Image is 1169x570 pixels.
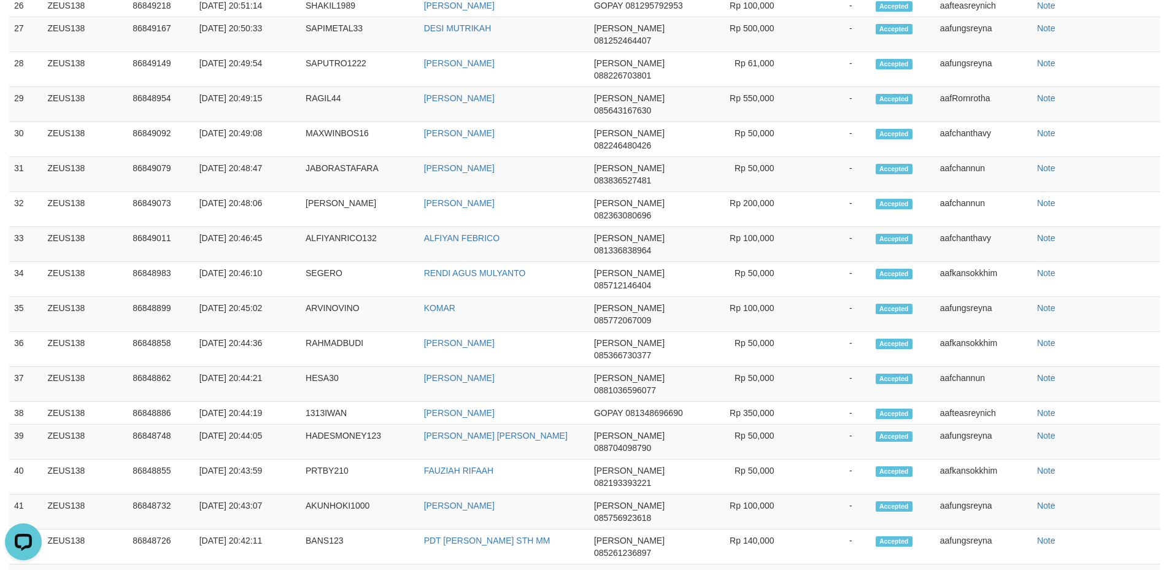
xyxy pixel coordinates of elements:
td: aafchannun [935,157,1032,192]
a: Note [1037,58,1055,68]
td: [DATE] 20:44:19 [195,402,301,425]
td: ZEUS138 [43,227,128,262]
td: - [793,460,871,495]
span: [PERSON_NAME] [594,466,665,476]
span: Accepted [876,199,912,209]
td: ZEUS138 [43,402,128,425]
span: GOPAY [594,1,623,10]
td: 30 [9,122,43,157]
td: aafungsreyna [935,495,1032,530]
span: [PERSON_NAME] [594,23,665,33]
span: 085366730377 [594,350,651,360]
a: Note [1037,268,1055,278]
span: Accepted [876,59,912,69]
a: [PERSON_NAME] [424,338,495,348]
td: 86849073 [128,192,195,227]
td: - [793,157,871,192]
span: [PERSON_NAME] [594,128,665,138]
a: Note [1037,466,1055,476]
td: Rp 100,000 [701,297,793,332]
a: Note [1037,536,1055,545]
a: [PERSON_NAME] [424,163,495,173]
td: [DATE] 20:46:45 [195,227,301,262]
td: Rp 50,000 [701,425,793,460]
span: 081348696690 [625,408,682,418]
span: [PERSON_NAME] [594,233,665,243]
td: Rp 350,000 [701,402,793,425]
td: aafungsreyna [935,297,1032,332]
a: Note [1037,408,1055,418]
td: 34 [9,262,43,297]
td: ZEUS138 [43,460,128,495]
td: ZEUS138 [43,367,128,402]
td: ZEUS138 [43,332,128,367]
a: Note [1037,338,1055,348]
a: FAUZIAH RIFAAH [424,466,494,476]
span: Accepted [876,536,912,547]
td: [DATE] 20:45:02 [195,297,301,332]
td: Rp 140,000 [701,530,793,564]
span: [PERSON_NAME] [594,431,665,441]
td: - [793,367,871,402]
td: aafchannun [935,192,1032,227]
a: Note [1037,303,1055,313]
span: Accepted [876,1,912,12]
td: 86848726 [128,530,195,564]
td: ZEUS138 [43,122,128,157]
td: [DATE] 20:49:08 [195,122,301,157]
td: [DATE] 20:44:36 [195,332,301,367]
td: - [793,17,871,52]
td: - [793,530,871,564]
span: 0881036596077 [594,385,656,395]
td: BANS123 [301,530,419,564]
td: 36 [9,332,43,367]
td: 86849011 [128,227,195,262]
td: AKUNHOKI1000 [301,495,419,530]
span: 085756923618 [594,513,651,523]
td: 86848954 [128,87,195,122]
a: ALFIYAN FEBRICO [424,233,500,243]
a: KOMAR [424,303,455,313]
td: [DATE] 20:42:11 [195,530,301,564]
td: aafungsreyna [935,425,1032,460]
td: 31 [9,157,43,192]
span: [PERSON_NAME] [594,198,665,208]
span: [PERSON_NAME] [594,536,665,545]
td: 29 [9,87,43,122]
span: Accepted [876,304,912,314]
span: Accepted [876,269,912,279]
td: Rp 50,000 [701,262,793,297]
td: MAXWINBOS16 [301,122,419,157]
span: Accepted [876,501,912,512]
td: ZEUS138 [43,52,128,87]
td: aafungsreyna [935,530,1032,564]
td: 86849092 [128,122,195,157]
span: Accepted [876,129,912,139]
td: [DATE] 20:49:15 [195,87,301,122]
td: 86849167 [128,17,195,52]
td: aafungsreyna [935,52,1032,87]
td: PRTBY210 [301,460,419,495]
span: [PERSON_NAME] [594,268,665,278]
a: [PERSON_NAME] [424,93,495,103]
td: - [793,297,871,332]
td: Rp 50,000 [701,332,793,367]
td: [DATE] 20:50:33 [195,17,301,52]
a: [PERSON_NAME] [424,1,495,10]
td: Rp 50,000 [701,367,793,402]
span: 082246480426 [594,141,651,150]
a: [PERSON_NAME] [424,408,495,418]
a: Note [1037,163,1055,173]
td: 1313IWAN [301,402,419,425]
td: ALFIYANRICO132 [301,227,419,262]
td: Rp 500,000 [701,17,793,52]
span: Accepted [876,24,912,34]
span: [PERSON_NAME] [594,58,665,68]
td: [DATE] 20:49:54 [195,52,301,87]
td: [DATE] 20:44:05 [195,425,301,460]
td: aafkansokkhim [935,332,1032,367]
td: [DATE] 20:48:06 [195,192,301,227]
td: ZEUS138 [43,192,128,227]
span: 088704098790 [594,443,651,453]
a: [PERSON_NAME] [424,58,495,68]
